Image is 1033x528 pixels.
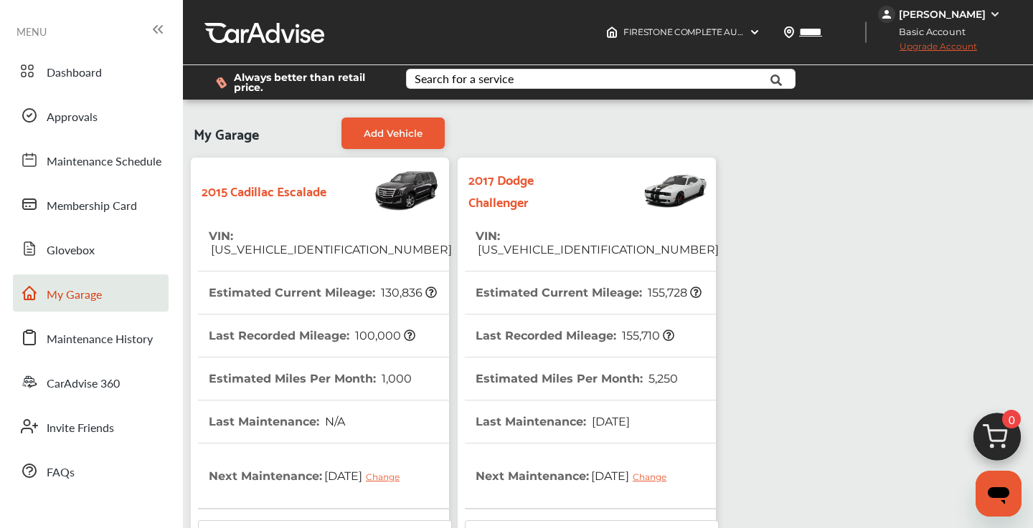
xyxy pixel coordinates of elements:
[878,41,977,59] span: Upgrade Account
[963,406,1032,475] img: cart_icon.3d0951e8.svg
[589,458,677,494] span: [DATE]
[590,415,630,428] span: [DATE]
[1002,410,1021,428] span: 0
[13,319,169,356] a: Maintenance History
[13,97,169,134] a: Approvals
[341,117,445,149] a: Add Vehicle
[209,443,410,508] th: Next Maintenance :
[194,117,259,149] span: My Garage
[209,315,415,357] th: Last Recorded Mileage :
[989,9,1001,20] img: WGsFRI8htEPBVLJbROoPRyZpYNWhNONpIPPETTm6eUC0GeLEiAAAAAElFTkSuQmCC
[13,274,169,312] a: My Garage
[47,375,120,393] span: CarAdvise 360
[595,165,709,215] img: Vehicle
[209,215,452,271] th: VIN :
[216,77,227,89] img: dollor_label_vector.a70140d1.svg
[13,363,169,400] a: CarAdvise 360
[13,408,169,445] a: Invite Friends
[476,272,702,314] th: Estimated Current Mileage :
[47,464,75,482] span: FAQs
[415,73,514,85] div: Search for a service
[879,24,976,39] span: Basic Account
[468,168,595,212] strong: 2017 Dodge Challenger
[476,443,677,508] th: Next Maintenance :
[353,329,415,342] span: 100,000
[476,357,678,400] th: Estimated Miles Per Month :
[326,165,440,215] img: Vehicle
[865,21,867,43] img: header-divider.bc55588e.svg
[322,458,410,494] span: [DATE]
[16,26,47,37] span: MENU
[47,286,102,304] span: My Garage
[633,471,674,482] div: Change
[646,286,702,299] span: 155,728
[878,6,895,23] img: jVpblrzwTbfkPYzPPzSLxeg0AAAAASUVORK5CYII=
[209,272,437,314] th: Estimated Current Mileage :
[476,315,674,357] th: Last Recorded Mileage :
[899,8,986,21] div: [PERSON_NAME]
[47,241,95,260] span: Glovebox
[646,372,678,385] span: 5,250
[476,215,719,271] th: VIN :
[209,357,412,400] th: Estimated Miles Per Month :
[47,153,161,171] span: Maintenance Schedule
[202,179,326,201] strong: 2015 Cadillac Escalade
[47,64,102,82] span: Dashboard
[379,286,437,299] span: 130,836
[366,471,407,482] div: Change
[323,415,345,428] span: N/A
[234,72,383,92] span: Always better than retail price.
[620,329,674,342] span: 155,710
[13,452,169,489] a: FAQs
[13,141,169,178] a: Maintenance Schedule
[13,186,169,223] a: Membership Card
[209,400,345,443] th: Last Maintenance :
[749,27,760,38] img: header-down-arrow.9dd2ce7d.svg
[13,52,169,90] a: Dashboard
[47,197,137,216] span: Membership Card
[47,330,153,349] span: Maintenance History
[606,27,618,38] img: header-home-logo.8d720a4f.svg
[47,108,98,127] span: Approvals
[13,230,169,267] a: Glovebox
[476,400,630,443] th: Last Maintenance :
[209,243,452,256] span: [US_VEHICLE_IDENTIFICATION_NUMBER]
[379,372,412,385] span: 1,000
[976,471,1022,517] iframe: Button to launch messaging window
[364,128,423,139] span: Add Vehicle
[476,243,719,256] span: [US_VEHICLE_IDENTIFICATION_NUMBER]
[47,419,114,438] span: Invite Friends
[783,27,795,38] img: location_vector.a44bc228.svg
